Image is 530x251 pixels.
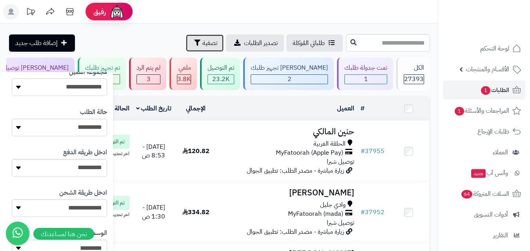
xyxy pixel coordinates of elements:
[247,227,344,237] span: زيارة مباشرة - مصدر الطلب: تطبيق الجوال
[202,38,217,48] span: تصفية
[182,146,209,156] span: 120.82
[142,142,165,161] span: [DATE] - 8:53 ص
[247,166,344,175] span: زيارة مباشرة - مصدر الطلب: تطبيق الجوال
[102,138,125,146] span: تم التوصيل
[127,58,168,90] a: لم يتم الرد 3
[226,34,284,52] a: تصدير الطلبات
[404,63,424,72] div: الكل
[288,209,343,218] span: MyFatoorah (mada)
[471,169,486,178] span: جديد
[244,38,278,48] span: تصدير الطلبات
[470,168,508,179] span: وآتس آب
[480,43,509,54] span: لوحة التحكم
[177,74,191,84] span: 3.8K
[361,146,384,156] a: #37955
[199,58,242,90] a: تم التوصيل 23.2K
[361,146,365,156] span: #
[182,208,209,217] span: 334.82
[337,104,354,113] a: العميل
[142,203,165,221] span: [DATE] - 1:30 ص
[276,148,343,157] span: MyFatoorah (Apple Pay)
[443,226,525,245] a: التقارير
[443,39,525,58] a: لوحة التحكم
[443,184,525,203] a: السلات المتروكة64
[344,63,387,72] div: تمت جدولة طلبك
[361,208,365,217] span: #
[92,229,107,238] label: الوسم
[443,205,525,224] a: أدوات التسويق
[443,164,525,182] a: وآتس آبجديد
[251,75,328,84] div: 2
[461,188,509,199] span: السلات المتروكة
[59,188,107,197] label: ادخل طريقة الشحن
[115,104,129,113] a: الحالة
[85,63,120,72] div: تم تجهيز طلبك
[137,75,160,84] div: 3
[443,101,525,120] a: المراجعات والأسئلة1
[461,190,472,199] span: 64
[443,143,525,162] a: العملاء
[345,75,387,84] div: 1
[480,85,509,96] span: الطلبات
[186,104,206,113] a: الإجمالي
[313,139,346,148] span: الحلقة الغربية
[327,218,354,228] span: توصيل شبرا
[288,74,291,84] span: 2
[168,58,199,90] a: ملغي 3.8K
[404,74,424,84] span: 27393
[477,16,523,33] img: logo-2.png
[147,74,151,84] span: 3
[93,7,106,16] span: رفيق
[177,75,191,84] div: 3817
[242,58,335,90] a: [PERSON_NAME] تجهيز طلبك 2
[477,126,509,137] span: طلبات الإرجاع
[80,108,107,117] label: حالة الطلب
[443,81,525,99] a: الطلبات1
[454,105,509,116] span: المراجعات والأسئلة
[63,148,107,157] label: ادخل طريقه الدفع
[493,147,508,158] span: العملاء
[177,63,191,72] div: ملغي
[395,58,432,90] a: الكل27393
[364,74,368,84] span: 1
[481,86,490,95] span: 1
[102,199,125,207] span: تم التوصيل
[220,188,354,197] h3: [PERSON_NAME]
[15,38,58,48] span: إضافة طلب جديد
[327,157,354,166] span: توصيل شبرا
[320,200,346,209] span: وادي جليل
[335,58,395,90] a: تمت جدولة طلبك 1
[9,34,75,52] a: إضافة طلب جديد
[454,107,464,116] span: 1
[361,208,384,217] a: #37952
[466,64,509,75] span: الأقسام والمنتجات
[361,104,364,113] a: #
[251,63,328,72] div: [PERSON_NAME] تجهيز طلبك
[208,63,234,72] div: تم التوصيل
[443,122,525,141] a: طلبات الإرجاع
[137,63,160,72] div: لم يتم الرد
[208,75,234,84] div: 23194
[186,34,224,52] button: تصفية
[212,74,229,84] span: 23.2K
[493,230,508,241] span: التقارير
[69,68,107,77] label: مجموعة العميل
[474,209,508,220] span: أدوات التسويق
[21,4,40,22] a: تحديثات المنصة
[286,34,343,52] a: طلباتي المُوكلة
[220,127,354,136] h3: حنين المالكي
[109,4,125,20] img: ai-face.png
[293,38,325,48] span: طلباتي المُوكلة
[76,58,127,90] a: تم تجهيز طلبك 5
[136,104,172,113] a: تاريخ الطلب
